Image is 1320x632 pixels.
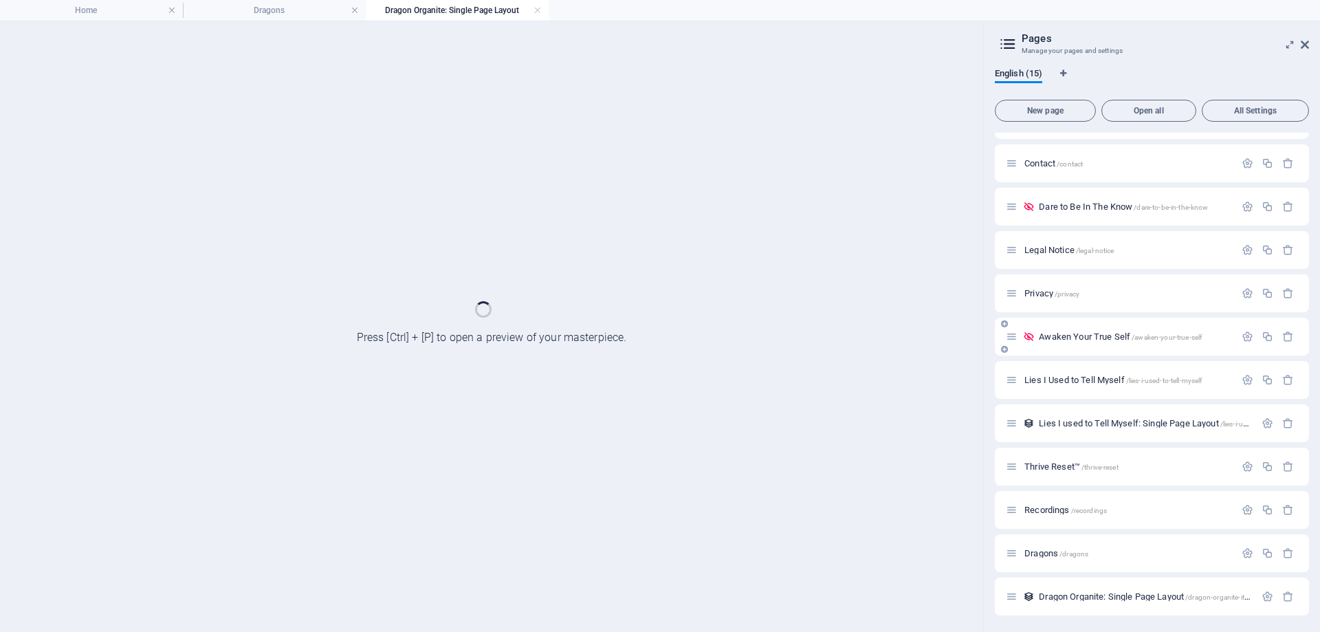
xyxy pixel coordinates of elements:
div: Legal Notice/legal-notice [1020,246,1235,254]
div: Remove [1282,461,1294,472]
div: Remove [1282,157,1294,169]
div: Privacy/privacy [1020,289,1235,298]
span: Click to open page [1024,158,1083,168]
div: Remove [1282,201,1294,213]
span: /thrive-reset [1081,464,1119,471]
div: Settings [1242,157,1253,169]
span: Dragons [1024,548,1088,558]
div: Settings [1242,287,1253,299]
div: Settings [1262,591,1273,602]
span: /contact [1057,160,1083,168]
h3: Manage your pages and settings [1022,45,1281,57]
div: Remove [1282,417,1294,429]
div: Duplicate [1262,157,1273,169]
div: Settings [1242,244,1253,256]
span: /dare-to-be-in-the-know [1134,204,1208,211]
div: Settings [1242,547,1253,559]
div: Remove [1282,331,1294,342]
div: Remove [1282,591,1294,602]
div: Lies I Used to Tell Myself/lies-i-used-to-tell-myself [1020,375,1235,384]
span: Lies I Used to Tell Myself [1024,375,1202,385]
span: /recordings [1071,507,1108,514]
h4: Dragons [183,3,366,18]
div: Settings [1242,201,1253,213]
span: New page [1001,107,1090,115]
div: Dragons/dragons [1020,549,1235,558]
div: Settings [1242,461,1253,472]
button: Open all [1101,100,1196,122]
div: Settings [1242,374,1253,386]
div: Remove [1282,287,1294,299]
div: Duplicate [1262,374,1273,386]
span: Lies I used to Tell Myself: Single Page Layout [1039,418,1312,428]
div: This layout is used as a template for all items (e.g. a blog post) of this collection. The conten... [1023,591,1035,602]
div: Duplicate [1262,461,1273,472]
div: Remove [1282,547,1294,559]
span: Click to open page [1039,331,1202,342]
span: /dragons [1059,550,1088,558]
div: Lies I used to Tell Myself: Single Page Layout/lies-i-used-to-tell-myself-item [1035,419,1255,428]
div: Remove [1282,374,1294,386]
button: New page [995,100,1096,122]
div: Remove [1282,504,1294,516]
span: All Settings [1208,107,1303,115]
h2: Pages [1022,32,1309,45]
div: Remove [1282,244,1294,256]
span: Recordings [1024,505,1107,515]
div: Duplicate [1262,201,1273,213]
span: /legal-notice [1076,247,1114,254]
div: Dare to Be In The Know/dare-to-be-in-the-know [1035,202,1235,211]
h4: Dragon Organite: Single Page Layout [366,3,549,18]
div: Duplicate [1262,287,1273,299]
div: Recordings/recordings [1020,505,1235,514]
div: Language Tabs [995,68,1309,94]
div: Dragon Organite: Single Page Layout/dragon-organite-item [1035,592,1255,601]
span: Open all [1108,107,1190,115]
div: Settings [1262,417,1273,429]
div: Duplicate [1262,244,1273,256]
span: /lies-i-used-to-tell-myself [1126,377,1202,384]
div: Duplicate [1262,547,1273,559]
div: Settings [1242,331,1253,342]
div: Awaken Your True Self/awaken-your-true-self [1035,332,1235,341]
div: Settings [1242,504,1253,516]
div: Duplicate [1262,504,1273,516]
span: /dragon-organite-item [1185,593,1254,601]
span: /awaken-your-true-self [1132,334,1202,341]
span: Click to open page [1024,245,1114,255]
span: English (15) [995,65,1042,85]
span: Thrive Reset™ [1024,461,1119,472]
button: All Settings [1202,100,1309,122]
span: Click to open page [1039,201,1208,212]
span: /privacy [1055,290,1079,298]
div: Thrive Reset™/thrive-reset [1020,462,1235,471]
span: Dragon Organite: Single Page Layout [1039,591,1254,602]
div: Duplicate [1262,331,1273,342]
span: Click to open page [1024,288,1079,298]
div: Contact/contact [1020,159,1235,168]
span: /lies-i-used-to-tell-myself-item [1220,420,1312,428]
